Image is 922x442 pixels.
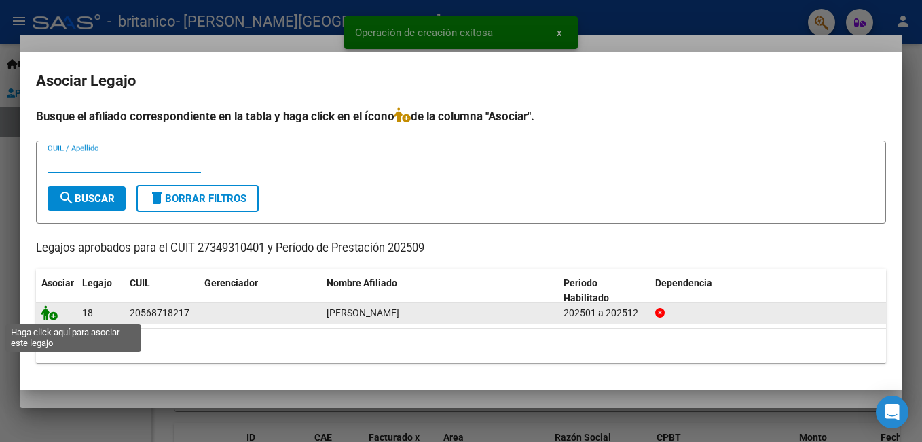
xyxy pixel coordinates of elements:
[36,68,886,94] h2: Asociar Legajo
[327,277,397,288] span: Nombre Afiliado
[77,269,124,313] datatable-header-cell: Legajo
[204,277,258,288] span: Gerenciador
[199,269,321,313] datatable-header-cell: Gerenciador
[82,277,112,288] span: Legajo
[36,240,886,257] p: Legajos aprobados para el CUIT 27349310401 y Período de Prestación 202509
[41,277,74,288] span: Asociar
[655,277,712,288] span: Dependencia
[558,269,650,313] datatable-header-cell: Periodo Habilitado
[321,269,558,313] datatable-header-cell: Nombre Afiliado
[36,329,886,363] div: 1 registros
[876,396,908,428] div: Open Intercom Messenger
[130,277,150,288] span: CUIL
[136,185,259,212] button: Borrar Filtros
[564,305,644,321] div: 202501 a 202512
[58,190,75,206] mat-icon: search
[130,305,189,321] div: 20568718217
[204,307,207,318] span: -
[564,277,609,304] span: Periodo Habilitado
[36,107,886,125] h4: Busque el afiliado correspondiente en la tabla y haga click en el ícono de la columna "Asociar".
[327,307,399,318] span: BIANCHINI LEON EMANUEL AQUILES
[124,269,199,313] datatable-header-cell: CUIL
[36,269,77,313] datatable-header-cell: Asociar
[58,192,115,205] span: Buscar
[149,190,165,206] mat-icon: delete
[48,186,126,211] button: Buscar
[149,192,246,205] span: Borrar Filtros
[650,269,887,313] datatable-header-cell: Dependencia
[82,307,93,318] span: 18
